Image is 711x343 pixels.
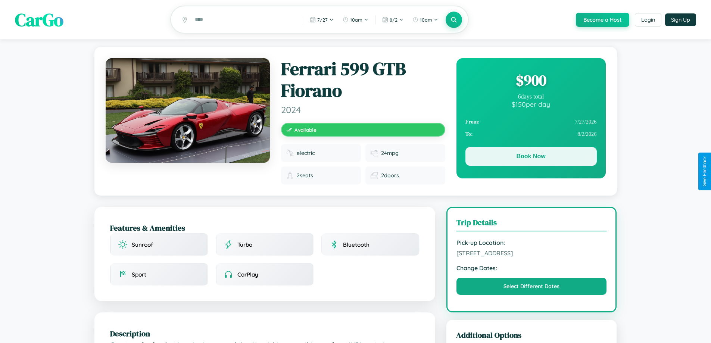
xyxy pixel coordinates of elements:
[317,17,328,23] span: 7 / 27
[343,241,369,248] span: Bluetooth
[237,271,258,278] span: CarPlay
[15,7,63,32] span: CarGo
[286,149,294,157] img: Fuel type
[281,104,445,115] span: 2024
[465,116,597,128] div: 7 / 27 / 2026
[110,328,420,339] h2: Description
[465,70,597,90] div: $ 900
[456,239,607,246] strong: Pick-up Location:
[106,58,270,163] img: Ferrari 599 GTB Fiorano 2024
[390,17,397,23] span: 8 / 2
[371,149,378,157] img: Fuel efficiency
[456,217,607,231] h3: Trip Details
[294,127,316,133] span: Available
[635,13,661,26] button: Login
[465,147,597,166] button: Book Now
[456,264,607,272] strong: Change Dates:
[306,14,337,26] button: 7/27
[339,14,372,26] button: 10am
[456,278,607,295] button: Select Different Dates
[465,131,473,137] strong: To:
[576,13,629,27] button: Become a Host
[456,249,607,257] span: [STREET_ADDRESS]
[702,156,707,187] div: Give Feedback
[297,150,315,156] span: electric
[110,222,420,233] h2: Features & Amenities
[420,17,432,23] span: 10am
[237,241,252,248] span: Turbo
[350,17,362,23] span: 10am
[371,172,378,179] img: Doors
[465,100,597,108] div: $ 150 per day
[132,241,153,248] span: Sunroof
[465,119,480,125] strong: From:
[378,14,407,26] button: 8/2
[409,14,442,26] button: 10am
[381,172,399,179] span: 2 doors
[465,93,597,100] div: 6 days total
[297,172,313,179] span: 2 seats
[132,271,146,278] span: Sport
[286,172,294,179] img: Seats
[381,150,399,156] span: 24 mpg
[456,330,607,340] h3: Additional Options
[281,58,445,101] h1: Ferrari 599 GTB Fiorano
[665,13,696,26] button: Sign Up
[465,128,597,140] div: 8 / 2 / 2026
